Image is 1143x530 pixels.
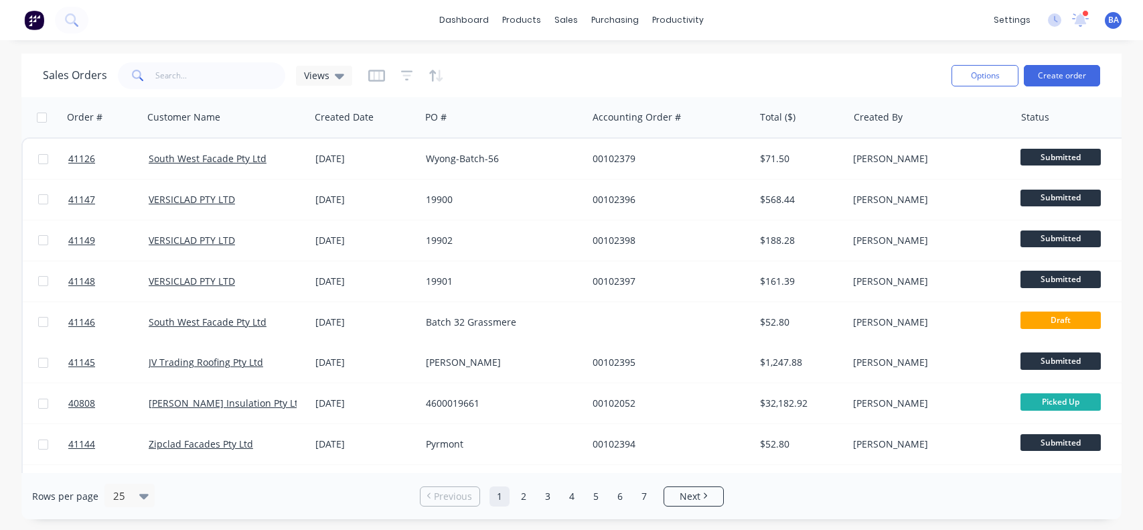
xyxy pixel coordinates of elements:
span: Rows per page [32,490,98,503]
a: 41126 [68,139,149,179]
a: [PERSON_NAME] Insulation Pty Ltd [149,397,304,409]
button: Create order [1024,65,1100,86]
span: 41148 [68,275,95,288]
a: Page 6 [610,486,630,507]
div: [DATE] [315,152,415,165]
span: Next [680,490,700,503]
button: Options [951,65,1018,86]
div: 19900 [426,193,575,206]
div: Order # [67,111,102,124]
a: Page 1 is your current page [489,486,510,507]
div: 00102395 [593,356,741,369]
a: South West Facade Pty Ltd [149,152,266,165]
a: 41146 [68,302,149,342]
div: $32,182.92 [760,397,838,410]
a: VERSICLAD PTY LTD [149,275,235,287]
div: Batch 32 Grassmere [426,316,575,329]
a: 41145 [68,342,149,383]
a: 41148 [68,261,149,302]
div: purchasing [585,10,645,30]
a: Page 5 [586,486,606,507]
div: productivity [645,10,710,30]
div: [PERSON_NAME] [853,316,1002,329]
div: sales [548,10,585,30]
a: JV Trading Roofing Pty Ltd [149,356,263,369]
span: Picked Up [1020,393,1101,410]
div: $52.80 [760,316,838,329]
div: [PERSON_NAME] [853,438,1002,451]
span: 41146 [68,316,95,329]
div: $188.28 [760,234,838,247]
div: 00102394 [593,438,741,451]
div: [DATE] [315,438,415,451]
a: Zipclad Facades Pty Ltd [149,438,253,450]
span: 41145 [68,356,95,369]
a: Previous page [421,490,479,503]
span: Submitted [1020,434,1101,451]
span: 41147 [68,193,95,206]
a: VERSICLAD PTY LTD [149,234,235,247]
span: Previous [434,490,472,503]
a: Page 2 [514,486,534,507]
a: 41147 [68,180,149,220]
div: $1,247.88 [760,356,838,369]
span: 41149 [68,234,95,247]
div: [PERSON_NAME] [853,152,1002,165]
div: Accounting Order # [593,111,681,124]
div: settings [987,10,1037,30]
a: dashboard [433,10,496,30]
img: Factory [24,10,44,30]
div: 4600019661 [426,397,575,410]
div: [PERSON_NAME] [426,356,575,369]
span: 40808 [68,397,95,410]
div: PO # [425,111,447,124]
div: $161.39 [760,275,838,288]
a: 41143 [68,465,149,505]
ul: Pagination [414,486,729,507]
a: South West Facade Pty Ltd [149,316,266,328]
span: Submitted [1020,271,1101,287]
span: Views [304,68,329,82]
div: $71.50 [760,152,838,165]
div: 00102396 [593,193,741,206]
span: Submitted [1020,149,1101,165]
a: 41144 [68,424,149,464]
a: VERSICLAD PTY LTD [149,193,235,206]
a: Page 4 [562,486,582,507]
div: [DATE] [315,193,415,206]
div: 00102052 [593,397,741,410]
div: 19901 [426,275,575,288]
div: 00102397 [593,275,741,288]
a: 41149 [68,220,149,261]
div: Wyong-Batch-56 [426,152,575,165]
h1: Sales Orders [43,69,107,82]
div: 19902 [426,234,575,247]
div: [PERSON_NAME] [853,356,1002,369]
div: [DATE] [315,234,415,247]
div: 00102379 [593,152,741,165]
a: Page 3 [538,486,558,507]
div: [PERSON_NAME] [853,275,1002,288]
span: BA [1108,14,1119,26]
input: Search... [155,62,286,89]
a: 40808 [68,383,149,423]
div: Customer Name [147,111,220,124]
span: Draft [1020,312,1101,328]
a: Page 7 [634,486,654,507]
div: Status [1021,111,1049,124]
div: products [496,10,548,30]
span: Submitted [1020,230,1101,247]
span: 41144 [68,438,95,451]
a: Next page [664,490,723,503]
div: Pyrmont [426,438,575,451]
div: Total ($) [760,111,795,124]
div: Created Date [315,111,374,124]
div: [DATE] [315,275,415,288]
span: Submitted [1020,352,1101,369]
div: [PERSON_NAME] [853,234,1002,247]
div: [DATE] [315,397,415,410]
div: [DATE] [315,316,415,329]
div: [PERSON_NAME] [853,193,1002,206]
div: [DATE] [315,356,415,369]
span: 41126 [68,152,95,165]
